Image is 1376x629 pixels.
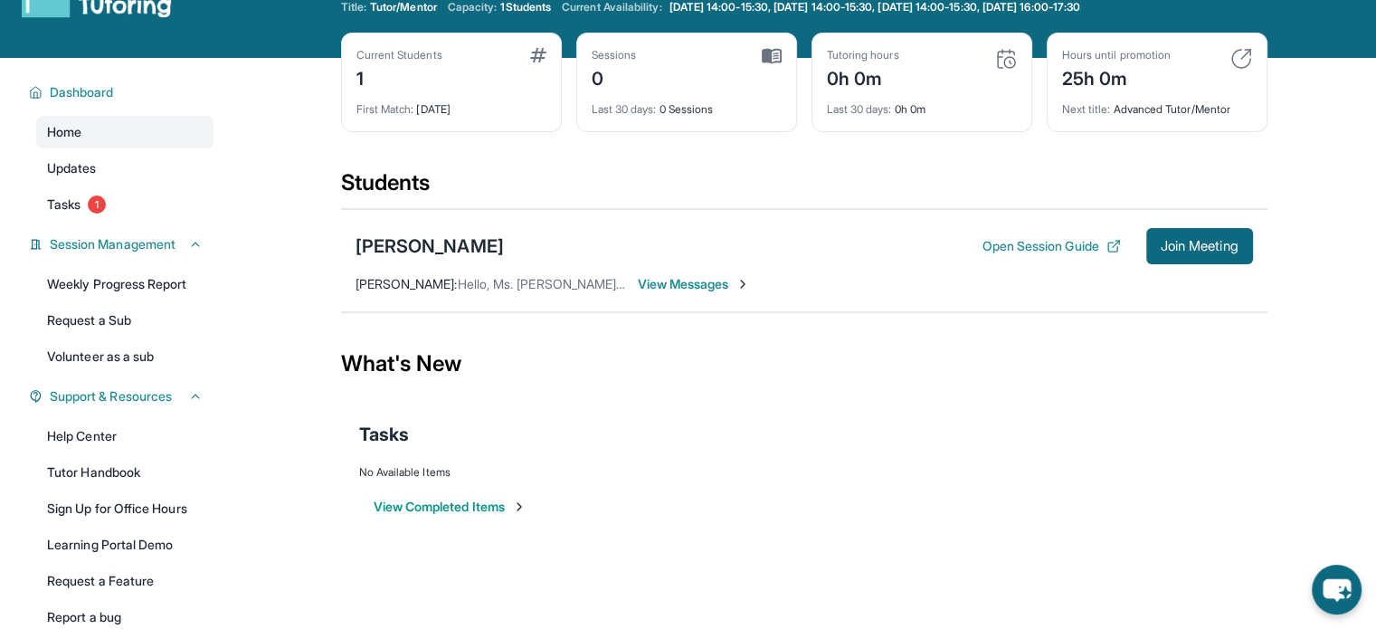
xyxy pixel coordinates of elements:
div: No Available Items [359,465,1249,480]
span: Last 30 days : [827,102,892,116]
div: 0 [592,62,637,91]
div: Advanced Tutor/Mentor [1062,91,1252,117]
span: [PERSON_NAME] : [356,276,458,291]
button: chat-button [1312,565,1362,615]
span: Updates [47,159,97,177]
div: Sessions [592,48,637,62]
span: Join Meeting [1161,241,1238,252]
a: Tutor Handbook [36,456,214,489]
span: Session Management [50,235,176,253]
div: 25h 0m [1062,62,1171,91]
a: Volunteer as a sub [36,340,214,373]
div: 0 Sessions [592,91,782,117]
span: Tasks [47,195,81,214]
button: Support & Resources [43,387,203,405]
a: Updates [36,152,214,185]
div: [DATE] [356,91,546,117]
div: Tutoring hours [827,48,899,62]
img: card [995,48,1017,70]
a: Tasks1 [36,188,214,221]
span: 1 [88,195,106,214]
button: View Completed Items [374,498,527,516]
span: Tasks [359,422,409,447]
img: card [530,48,546,62]
div: 1 [356,62,442,91]
a: Request a Sub [36,304,214,337]
div: 0h 0m [827,62,899,91]
img: Chevron-Right [735,277,750,291]
div: [PERSON_NAME] [356,233,504,259]
button: Open Session Guide [982,237,1120,255]
div: What's New [341,324,1267,404]
button: Dashboard [43,83,203,101]
button: Join Meeting [1146,228,1253,264]
span: First Match : [356,102,414,116]
a: Learning Portal Demo [36,529,214,561]
div: Hours until promotion [1062,48,1171,62]
a: Home [36,116,214,148]
a: Request a Feature [36,565,214,597]
div: 0h 0m [827,91,1017,117]
span: Dashboard [50,83,114,101]
span: Next title : [1062,102,1111,116]
a: Help Center [36,420,214,453]
span: Last 30 days : [592,102,657,116]
span: Support & Resources [50,387,172,405]
div: Students [341,168,1267,208]
a: Weekly Progress Report [36,268,214,300]
img: card [1230,48,1252,70]
span: View Messages [638,275,751,293]
button: Session Management [43,235,203,253]
div: Current Students [356,48,442,62]
a: Sign Up for Office Hours [36,492,214,525]
img: card [762,48,782,64]
span: Home [47,123,81,141]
